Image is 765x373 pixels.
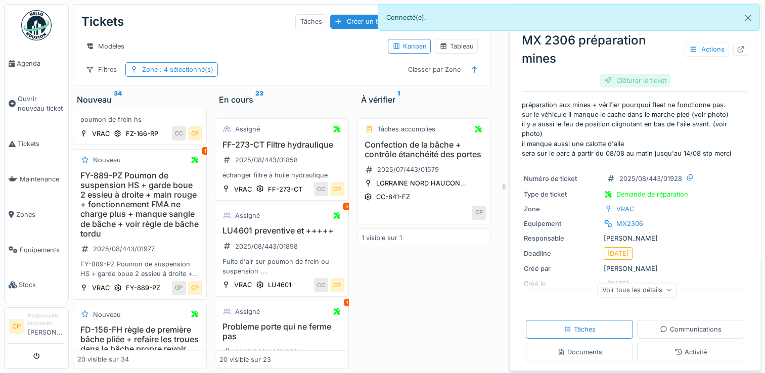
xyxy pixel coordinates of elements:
[524,234,746,243] div: [PERSON_NAME]
[234,280,252,290] div: VRAC
[77,171,202,239] h3: FY-889-PZ Poumon de suspension HS + garde boue 2 essieu à droite + main rouge + fonctionnement FM...
[16,210,64,219] span: Zones
[235,155,298,165] div: 2025/08/443/01858
[524,234,600,243] div: Responsable
[439,41,473,51] div: Tableau
[392,41,426,51] div: Kanban
[377,124,435,134] div: Tâches accomplies
[5,197,68,232] a: Zones
[93,310,121,319] div: Nouveau
[674,347,707,357] div: Activité
[77,355,129,364] div: 20 visible sur 34
[378,4,760,31] div: Connecté(e).
[361,94,487,106] div: À vérifier
[255,94,263,106] sup: 23
[5,232,68,267] a: Équipements
[616,219,643,228] div: MX2306
[18,139,64,149] span: Tickets
[314,278,328,292] div: CC
[142,65,213,74] div: Zone
[81,62,121,77] div: Filtres
[202,147,209,155] div: 1
[685,42,729,57] div: Actions
[235,242,298,251] div: 2025/08/443/01898
[219,94,345,106] div: En cours
[28,312,64,341] li: [PERSON_NAME]
[21,10,52,40] img: Badge_color-CXgf-gQk.svg
[93,244,155,254] div: 2025/08/443/01977
[19,280,64,290] span: Stock
[5,81,68,126] a: Ouvrir nouveau ticket
[172,281,186,295] div: GP
[114,94,122,106] sup: 34
[9,319,24,334] li: CP
[235,211,260,220] div: Assigné
[376,192,410,202] div: CC-841-FZ
[330,278,344,292] div: CP
[737,5,759,31] button: Close
[126,283,160,293] div: FY-889-PZ
[524,264,600,273] div: Créé par
[619,174,682,183] div: 2025/08/443/01928
[472,206,486,220] div: CP
[598,283,677,297] div: Voir tous les détails
[377,165,439,174] div: 2025/07/443/01579
[362,233,402,243] div: 1 visible sur 1
[268,184,302,194] div: FF-273-CT
[126,129,158,138] div: FZ-166-RP
[660,324,722,334] div: Communications
[600,74,670,87] div: Clôturer le ticket
[188,126,202,141] div: CP
[564,324,596,334] div: Tâches
[77,94,203,106] div: Nouveau
[397,94,400,106] sup: 1
[28,312,64,328] div: Responsable technicien
[5,46,68,81] a: Agenda
[219,355,271,364] div: 20 visible sur 23
[524,190,600,199] div: Type de ticket
[524,264,746,273] div: [PERSON_NAME]
[524,204,600,214] div: Zone
[314,182,328,196] div: CC
[93,155,121,165] div: Nouveau
[344,299,351,306] div: 1
[18,94,64,113] span: Ouvrir nouveau ticket
[295,14,326,29] div: Tâches
[77,115,202,124] div: poumon de frein hs
[219,170,344,180] div: échanger filtre à huile hydraulique
[522,31,748,68] div: MX 2306 préparation mines
[17,59,64,68] span: Agenda
[524,249,600,258] div: Deadline
[235,124,260,134] div: Assigné
[234,184,252,194] div: VRAC
[81,39,129,54] div: Modèles
[188,281,202,295] div: CP
[268,280,291,290] div: LU4601
[219,140,344,150] h3: FF-273-CT Filtre hydraulique
[9,312,64,344] a: CP Responsable technicien[PERSON_NAME]
[92,283,110,293] div: VRAC
[343,203,351,210] div: 3
[557,347,602,357] div: Documents
[20,245,64,255] span: Équipements
[20,174,64,184] span: Maintenance
[5,267,68,303] a: Stock
[524,219,600,228] div: Équipement
[235,347,298,357] div: 2025/08/443/01959
[330,15,395,28] div: Créer un ticket
[235,307,260,316] div: Assigné
[77,259,202,278] div: FY-889-PZ Poumon de suspension HS + garde boue 2 essieu à droite + main rouge + fonctionnement FM...
[522,100,748,158] p: préparation aux mines + vérifier pourquoi fleet ne fonctionne pas. sur le véhicule il manque le c...
[5,126,68,162] a: Tickets
[376,178,466,188] div: LORRAINE NORD HAUCON...
[92,129,110,138] div: VRAC
[77,325,202,364] h3: FD-156-FH règle de première bâche pliée + refaire les troues dans la bâche propre revoir étanchéité
[5,162,68,197] a: Maintenance
[81,9,124,35] div: Tickets
[524,174,600,183] div: Numéro de ticket
[219,226,344,236] h3: LU4601 preventive et +++++
[616,204,634,214] div: VRAC
[219,322,344,341] h3: Probleme porte qui ne ferme pas
[362,140,486,159] h3: Confection de la bâche + contrôle étanchéité des portes
[403,62,465,77] div: Classer par Zone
